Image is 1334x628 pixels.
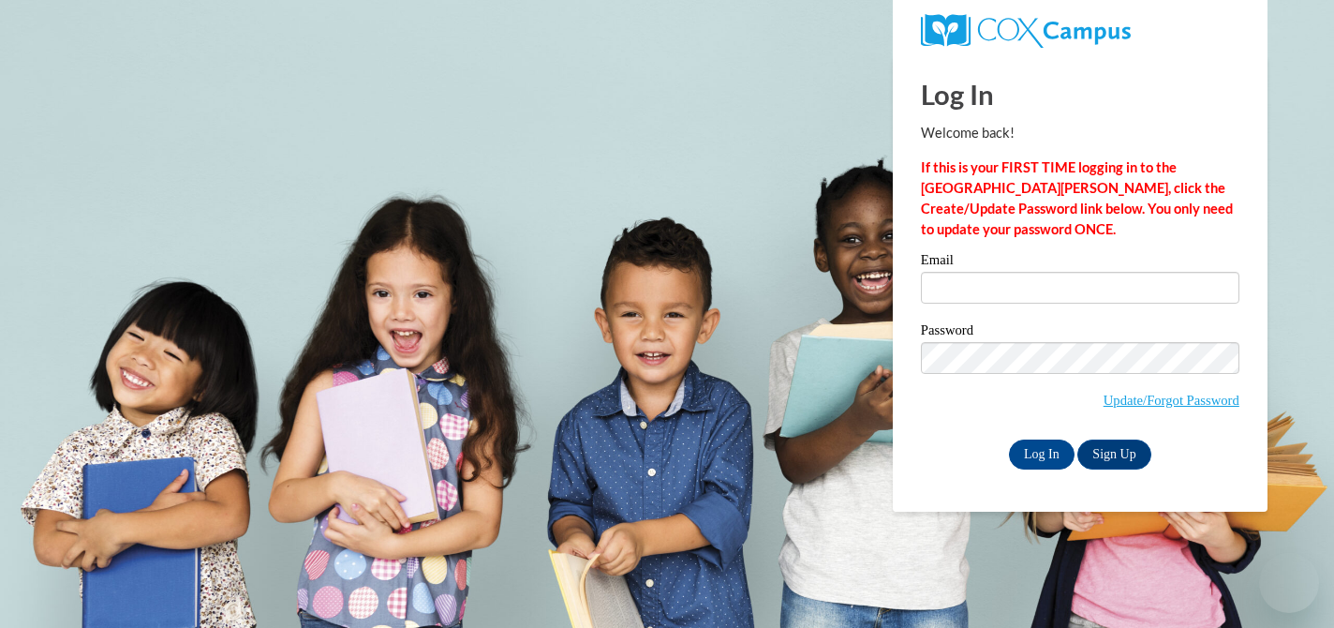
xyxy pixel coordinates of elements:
a: COX Campus [921,14,1239,48]
a: Sign Up [1077,440,1150,470]
input: Log In [1009,440,1075,470]
a: Update/Forgot Password [1104,393,1239,408]
strong: If this is your FIRST TIME logging in to the [GEOGRAPHIC_DATA][PERSON_NAME], click the Create/Upd... [921,159,1233,237]
h1: Log In [921,75,1239,113]
label: Email [921,253,1239,272]
label: Password [921,323,1239,342]
iframe: Button to launch messaging window [1259,553,1319,613]
img: COX Campus [921,14,1131,48]
p: Welcome back! [921,123,1239,143]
